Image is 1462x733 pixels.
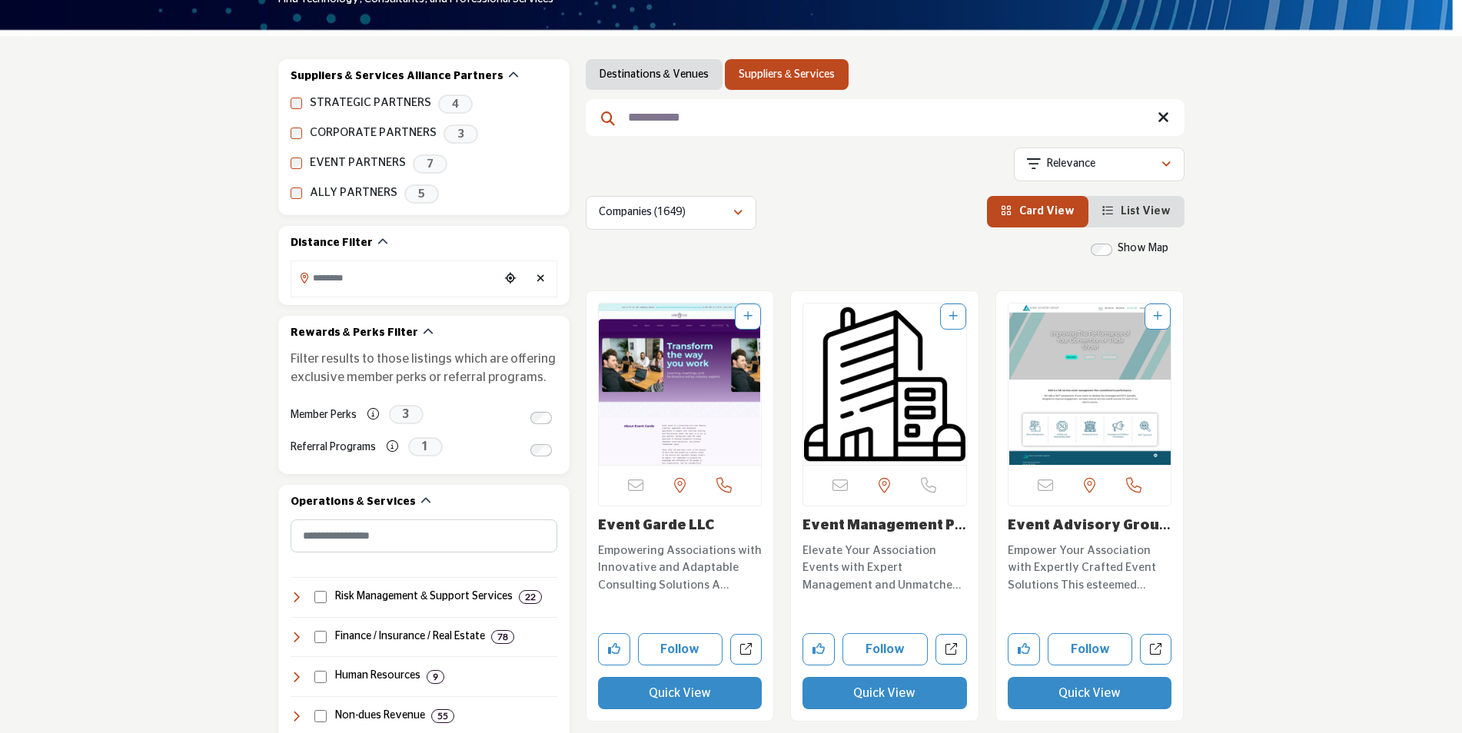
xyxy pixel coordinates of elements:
[802,518,967,535] h3: Event Management Professionals
[310,154,406,172] label: EVENT PARTNERS
[1008,633,1040,665] button: Like company
[987,196,1088,227] li: Card View
[1008,303,1171,465] a: Open Listing in new tab
[291,236,373,251] h2: Distance Filter
[291,98,302,109] input: STRATEGIC PARTNERS checkbox
[408,437,443,456] span: 1
[291,326,418,341] h2: Rewards & Perks Filter
[335,589,513,605] h4: Risk Management & Support Services: Services for cancellation insurance and transportation soluti...
[525,592,536,602] b: 22
[739,67,835,82] a: Suppliers & Services
[1008,539,1172,595] a: Empower Your Association with Expertly Crafted Event Solutions This esteemed company excels in ev...
[530,444,552,456] input: Switch to Referral Programs
[803,303,966,465] a: Open Listing in new tab
[802,519,966,549] a: Event Management Pro...
[599,303,762,465] img: Event Garde LLC
[291,128,302,139] input: CORPORATE PARTNERS checkbox
[842,633,928,665] button: Follow
[730,634,762,665] a: Open event-garde-llc in new tab
[802,677,967,709] button: Quick View
[437,711,448,721] b: 55
[1140,634,1171,665] a: Open event-advisory-group in new tab
[743,311,753,322] a: Add To List
[530,263,553,296] div: Clear search location
[1019,206,1075,217] span: Card View
[802,539,967,595] a: Elevate Your Association Events with Expert Management and Unmatched Precision. Specializing in t...
[291,402,357,429] label: Member Perks
[433,672,438,682] b: 9
[599,303,762,465] a: Open Listing in new tab
[310,95,431,112] label: STRATEGIC PARTNERS
[335,629,485,645] h4: Finance / Insurance / Real Estate: Financial management, accounting, insurance, banking, payroll,...
[949,311,958,322] a: Add To List
[1047,157,1095,172] p: Relevance
[1008,519,1171,549] a: Event Advisory Group...
[1008,677,1172,709] button: Quick View
[598,633,630,665] button: Like company
[291,69,503,85] h2: Suppliers & Services Alliance Partners
[431,709,454,723] div: 55 Results For Non-dues Revenue
[499,263,522,296] div: Choose your current location
[314,591,327,603] input: Select Risk Management & Support Services checkbox
[598,677,763,709] button: Quick View
[598,542,763,595] p: Empowering Associations with Innovative and Adaptable Consulting Solutions A dynamic consulting f...
[314,631,327,643] input: Select Finance / Insurance / Real Estate checkbox
[1121,206,1171,217] span: List View
[291,263,499,293] input: Search Location
[1008,518,1172,535] h3: Event Advisory Group
[1008,542,1172,595] p: Empower Your Association with Expertly Crafted Event Solutions This esteemed company excels in ev...
[310,124,437,142] label: CORPORATE PARTNERS
[1153,311,1162,322] a: Add To List
[389,405,424,424] span: 3
[1048,633,1133,665] button: Follow
[1118,240,1168,257] label: Show Map
[314,710,327,722] input: Select Non-dues Revenue checkbox
[803,303,966,465] img: Event Management Professionals
[427,670,444,684] div: 9 Results For Human Resources
[335,668,420,684] h4: Human Resources: Services and solutions for employee management, benefits, recruiting, compliance...
[444,124,478,144] span: 3
[598,539,763,595] a: Empowering Associations with Innovative and Adaptable Consulting Solutions A dynamic consulting f...
[530,412,552,424] input: Switch to Member Perks
[310,184,397,202] label: ALLY PARTNERS
[491,630,514,644] div: 78 Results For Finance / Insurance / Real Estate
[291,519,557,552] input: Search Category
[802,633,835,665] button: Like company
[438,95,473,114] span: 4
[586,99,1185,136] input: Search Keyword
[1001,206,1075,217] a: View Card
[600,67,709,82] a: Destinations & Venues
[404,184,439,204] span: 5
[802,542,967,595] p: Elevate Your Association Events with Expert Management and Unmatched Precision. Specializing in t...
[291,495,416,510] h2: Operations & Services
[291,434,376,461] label: Referral Programs
[291,158,302,169] input: EVENT PARTNERS checkbox
[599,205,686,221] p: Companies (1649)
[413,154,447,174] span: 7
[335,708,425,724] h4: Non-dues Revenue: Programs like affinity partnerships, sponsorships, and other revenue-generating...
[935,634,967,665] a: Open event-management-professionals in new tab
[291,187,302,199] input: ALLY PARTNERS checkbox
[638,633,723,665] button: Follow
[314,671,327,683] input: Select Human Resources checkbox
[586,196,756,230] button: Companies (1649)
[1014,148,1185,181] button: Relevance
[1008,303,1171,465] img: Event Advisory Group
[497,632,508,642] b: 78
[1102,206,1171,217] a: View List
[291,350,557,386] p: Filter results to those listings which are offering exclusive member perks or referral programs.
[519,590,542,604] div: 22 Results For Risk Management & Support Services
[598,518,763,535] h3: Event Garde LLC
[598,519,714,532] a: Event Garde LLC
[1088,196,1185,227] li: List View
